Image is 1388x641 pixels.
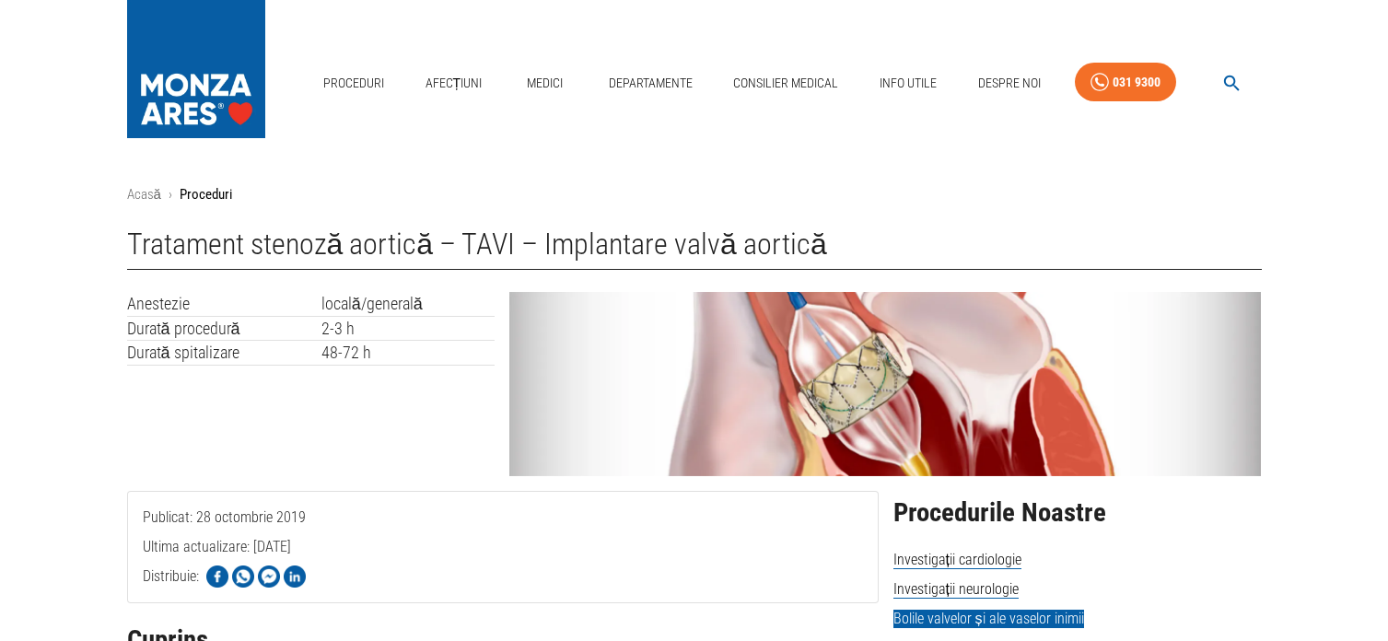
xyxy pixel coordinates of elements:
a: Consilier Medical [726,64,846,102]
div: 031 9300 [1113,71,1161,94]
img: Share on WhatsApp [232,565,254,588]
td: locală/generală [321,292,496,316]
li: › [169,184,172,205]
td: Durată spitalizare [127,341,321,366]
span: Ultima actualizare: [DATE] [143,538,291,629]
h2: Procedurile Noastre [893,498,1262,528]
a: Departamente [601,64,700,102]
span: Investigații cardiologie [893,551,1021,569]
td: Anestezie [127,292,321,316]
nav: breadcrumb [127,184,1262,205]
td: 2-3 h [321,316,496,341]
a: Despre Noi [971,64,1048,102]
p: Distribuie: [143,565,199,588]
a: Afecțiuni [418,64,490,102]
span: Bolile valvelor și ale vaselor inimii [893,610,1084,628]
span: Publicat: 28 octombrie 2019 [143,508,306,600]
td: 48-72 h [321,341,496,366]
h1: Tratament stenoză aortică – TAVI – Implantare valvă aortică [127,227,1262,270]
img: Share on Facebook Messenger [258,565,280,588]
td: Durată procedură [127,316,321,341]
img: Share on LinkedIn [284,565,306,588]
a: Info Utile [872,64,944,102]
a: Acasă [127,186,161,203]
img: Tratament stenoza aortica – TAVI – Implantare valva aortica | MONZA ARES [509,292,1261,476]
a: 031 9300 [1075,63,1176,102]
a: Proceduri [316,64,391,102]
img: Share on Facebook [206,565,228,588]
p: Proceduri [180,184,232,205]
a: Medici [516,64,575,102]
span: Investigații neurologie [893,580,1019,599]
